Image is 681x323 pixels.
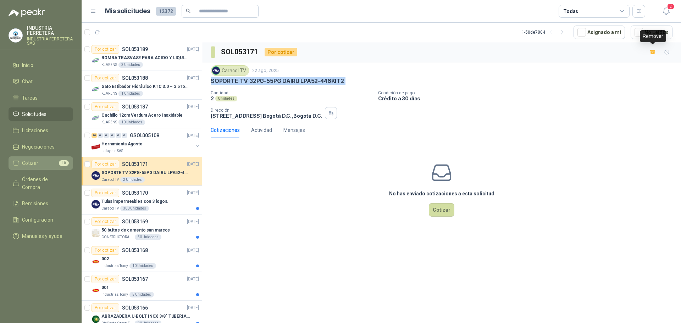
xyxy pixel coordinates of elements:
p: Condición de pago [378,90,678,95]
img: Company Logo [92,229,100,237]
p: Lafayette SAS [101,148,123,154]
p: 002 [101,256,109,262]
button: 2 [660,5,672,18]
div: Por cotizar [92,303,119,312]
p: [DATE] [187,218,199,225]
img: Company Logo [92,200,100,208]
h1: Mis solicitudes [105,6,150,16]
p: KLARENS [101,62,117,68]
a: Por cotizarSOL053171[DATE] Company LogoSOPORTE TV 32PG-55PG DAIRU LPA52-446KIT2Caracol TV2 Unidades [82,157,202,186]
p: SOL053187 [122,104,148,109]
p: CONSTRUCTORA GRUPO FIP [101,234,133,240]
p: ABRAZADERA U-BOLT INOX 3/8" TUBERIA 4" [101,313,190,320]
div: Por cotizar [92,102,119,111]
p: SOL053166 [122,305,148,310]
p: INDUSTRIA FERRETERA SAS [27,37,73,45]
a: Por cotizarSOL053170[DATE] Company LogoTulas impermeables con 3 logos.Caracol TV300 Unidades [82,186,202,215]
p: SOL053171 [122,162,148,167]
p: [DATE] [187,104,199,110]
p: Cuchillo 12cm Verdura Acero Inoxidable [101,112,182,119]
div: 10 [92,133,97,138]
span: Tareas [22,94,38,102]
a: Configuración [9,213,73,227]
span: Negociaciones [22,143,55,151]
a: Chat [9,75,73,88]
a: Solicitudes [9,107,73,121]
div: Actividad [251,126,272,134]
p: SOPORTE TV 32PG-55PG DAIRU LPA52-446KIT2 [101,169,190,176]
div: Por cotizar [92,45,119,54]
div: Por cotizar [92,217,119,226]
div: Por cotizar [265,48,297,56]
span: Manuales y ayuda [22,232,62,240]
div: Por cotizar [92,74,119,82]
div: 0 [104,133,109,138]
div: 5 Unidades [129,292,154,297]
div: 0 [122,133,127,138]
div: Unidades [215,96,237,101]
div: Remover [640,30,666,42]
span: Configuración [22,216,53,224]
p: BOMBA TRASVASE PARA ACIDO Y LIQUIDOS CORROSIVO [101,55,190,61]
span: 12372 [156,7,176,16]
a: Tareas [9,91,73,105]
div: 300 Unidades [120,206,149,211]
p: 50 bultos de cemento san marcos [101,227,170,234]
p: Cantidad [211,90,372,95]
span: 10 [59,160,69,166]
p: SOL053169 [122,219,148,224]
img: Company Logo [9,29,22,42]
img: Company Logo [92,56,100,65]
a: Cotizar10 [9,156,73,170]
div: 2 Unidades [120,177,145,183]
div: Por cotizar [92,189,119,197]
p: Dirección [211,108,322,113]
p: [DATE] [187,75,199,82]
p: Herramienta Agosto [101,141,143,147]
p: Industrias Tomy [101,292,128,297]
a: Licitaciones [9,124,73,137]
span: 2 [667,3,675,10]
img: Company Logo [92,171,100,180]
img: Company Logo [92,257,100,266]
p: 001 [101,284,109,291]
p: SOL053168 [122,248,148,253]
img: Company Logo [92,114,100,122]
div: 1 - 50 de 7804 [522,27,568,38]
p: [STREET_ADDRESS] Bogotá D.C. , Bogotá D.C. [211,113,322,119]
div: 0 [98,133,103,138]
span: Licitaciones [22,127,48,134]
p: GSOL005108 [130,133,159,138]
p: [DATE] [187,276,199,283]
span: Inicio [22,61,33,69]
img: Company Logo [92,286,100,295]
button: Asignado a mi [574,26,625,39]
button: No Leídos [631,26,672,39]
span: Chat [22,78,33,85]
div: Cotizaciones [211,126,240,134]
div: Todas [563,7,578,15]
p: [DATE] [187,46,199,53]
img: Company Logo [212,67,220,74]
a: Por cotizarSOL053167[DATE] Company Logo001Industrias Tomy5 Unidades [82,272,202,301]
p: 2 [211,95,214,101]
p: [DATE] [187,190,199,196]
span: search [186,9,191,13]
p: Tulas impermeables con 3 logos. [101,198,168,205]
p: SOL053167 [122,277,148,282]
button: Cotizar [429,203,454,217]
div: 10 Unidades [118,119,145,125]
div: Mensajes [283,126,305,134]
p: SOL053189 [122,47,148,52]
div: 1 Unidades [118,91,143,96]
a: Por cotizarSOL053188[DATE] Company LogoGato Estibador Hidráulico KTC 3.0 – 3.5Ton 1.2mt HPTKLAREN... [82,71,202,100]
p: KLARENS [101,91,117,96]
p: Crédito a 30 días [378,95,678,101]
p: SOL053188 [122,76,148,80]
h3: No has enviado cotizaciones a esta solicitud [389,190,494,197]
p: [DATE] [187,132,199,139]
p: Industrias Tomy [101,263,128,269]
p: 22 ago, 2025 [252,67,279,74]
img: Logo peakr [9,9,45,17]
div: Por cotizar [92,275,119,283]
